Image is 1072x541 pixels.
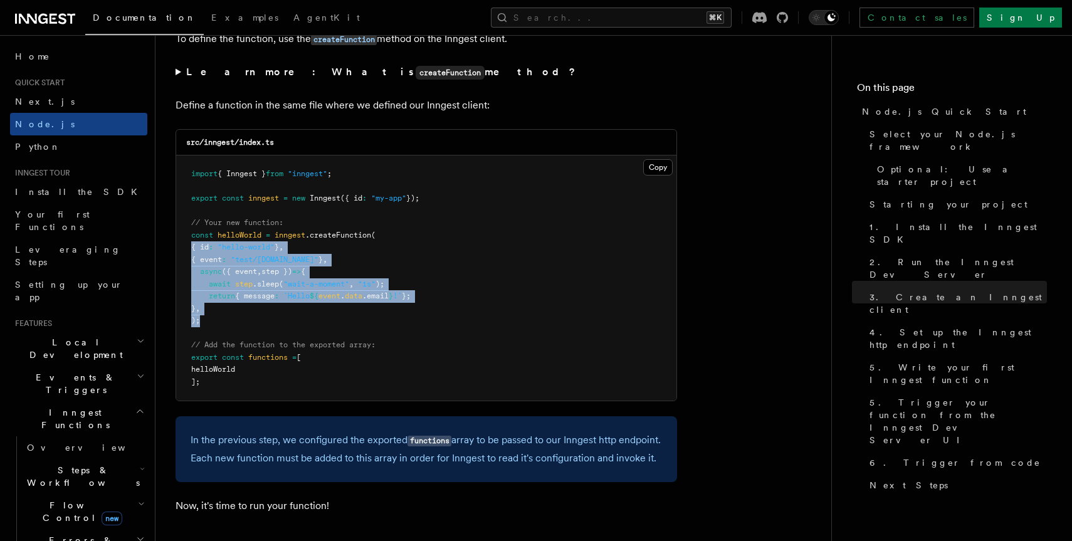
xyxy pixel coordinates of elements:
span: } [389,292,393,300]
a: 1. Install the Inngest SDK [864,216,1047,251]
span: data [345,292,362,300]
span: ); [376,280,384,288]
a: 3. Create an Inngest client [864,286,1047,321]
span: }); [406,194,419,202]
span: Events & Triggers [10,371,137,396]
a: 2. Run the Inngest Dev Server [864,251,1047,286]
p: In the previous step, we configured the exported array to be passed to our Inngest http endpoint.... [191,431,662,467]
span: { [301,267,305,276]
span: Features [10,318,52,328]
span: Starting your project [870,198,1027,211]
span: Optional: Use a starter project [877,163,1047,188]
span: 2. Run the Inngest Dev Server [870,256,1047,281]
span: Next.js [15,97,75,107]
a: Python [10,135,147,158]
a: 4. Set up the Inngest http endpoint [864,321,1047,356]
span: 1. Install the Inngest SDK [870,221,1047,246]
span: { id [191,243,209,251]
span: import [191,169,218,178]
span: Inngest Functions [10,406,135,431]
span: }; [402,292,411,300]
span: 6. Trigger from code [870,456,1041,469]
span: AgentKit [293,13,360,23]
span: Flow Control [22,499,138,524]
span: Inngest tour [10,168,70,178]
a: 5. Write your first Inngest function [864,356,1047,391]
span: { event [191,255,222,264]
span: const [222,353,244,362]
span: 4. Set up the Inngest http endpoint [870,326,1047,351]
p: Now, it's time to run your function! [176,497,677,515]
a: Your first Functions [10,203,147,238]
a: Next Steps [864,474,1047,496]
span: : [222,255,226,264]
span: } [318,255,323,264]
span: : [275,292,279,300]
span: ({ id [340,194,362,202]
a: Optional: Use a starter project [872,158,1047,193]
a: Documentation [85,4,204,35]
span: [ [297,353,301,362]
span: , [323,255,327,264]
span: !` [393,292,402,300]
span: ; [327,169,332,178]
span: ); [191,316,200,325]
span: Setting up your app [15,280,123,302]
a: Setting up your app [10,273,147,308]
span: ( [371,231,376,239]
span: 5. Trigger your function from the Inngest Dev Server UI [870,396,1047,446]
span: export [191,353,218,362]
a: 5. Trigger your function from the Inngest Dev Server UI [864,391,1047,451]
a: Contact sales [859,8,974,28]
span: "wait-a-moment" [283,280,349,288]
span: step }) [261,267,292,276]
a: createFunction [311,33,377,45]
span: inngest [248,194,279,202]
span: ]; [191,377,200,386]
span: : [362,194,367,202]
a: Node.js Quick Start [857,100,1047,123]
a: Next.js [10,90,147,113]
p: Define a function in the same file where we defined our Inngest client: [176,97,677,114]
span: `Hello [283,292,310,300]
span: ${ [310,292,318,300]
a: Node.js [10,113,147,135]
span: Overview [27,443,156,453]
span: 3. Create an Inngest client [870,291,1047,316]
span: functions [248,353,288,362]
span: export [191,194,218,202]
span: = [266,231,270,239]
span: Node.js [15,119,75,129]
span: Inngest [310,194,340,202]
span: Install the SDK [15,187,145,197]
a: Sign Up [979,8,1062,28]
span: ( [279,280,283,288]
span: Next Steps [870,479,948,491]
code: functions [407,436,451,446]
span: Node.js Quick Start [862,105,1026,118]
span: , [349,280,354,288]
a: Overview [22,436,147,459]
button: Flow Controlnew [22,494,147,529]
p: To define the function, use the method on the Inngest client. [176,30,677,48]
button: Local Development [10,331,147,366]
code: createFunction [416,66,485,80]
span: await [209,280,231,288]
code: createFunction [311,34,377,45]
span: "hello-world" [218,243,275,251]
span: new [102,512,122,525]
span: return [209,292,235,300]
a: Examples [204,4,286,34]
span: helloWorld [218,231,261,239]
button: Copy [643,159,673,176]
span: = [292,353,297,362]
a: Starting your project [864,193,1047,216]
span: Home [15,50,50,63]
span: 5. Write your first Inngest function [870,361,1047,386]
span: step [235,280,253,288]
span: event [318,292,340,300]
span: : [209,243,213,251]
span: , [257,267,261,276]
strong: Learn more: What is method? [186,66,578,78]
span: , [279,243,283,251]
